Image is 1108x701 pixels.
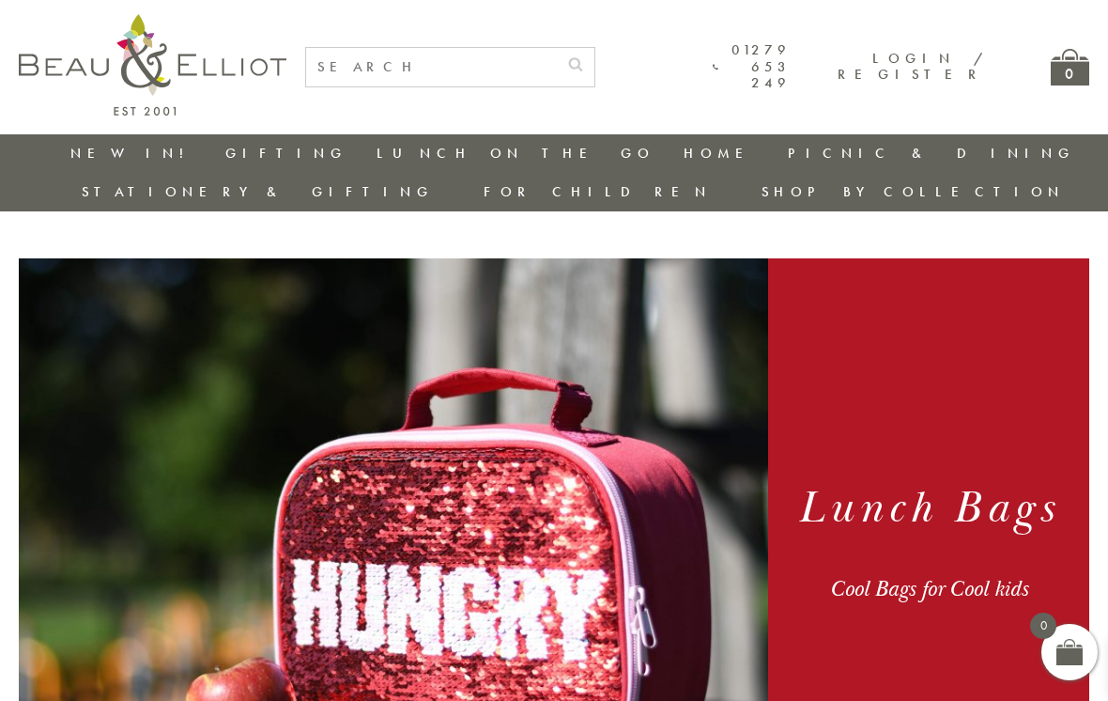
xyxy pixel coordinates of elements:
span: 0 [1030,613,1056,639]
a: Login / Register [838,49,985,84]
a: Stationery & Gifting [82,182,434,201]
a: Gifting [225,144,347,163]
input: SEARCH [306,48,557,86]
img: logo [19,14,286,116]
div: Cool Bags for Cool kids [784,575,1073,603]
a: 01279 653 249 [713,42,791,91]
a: For Children [484,182,712,201]
a: Home [684,144,759,163]
a: New in! [70,144,196,163]
a: 0 [1051,49,1089,86]
h1: Lunch Bags [784,480,1073,537]
a: Picnic & Dining [788,144,1075,163]
a: Shop by collection [762,182,1065,201]
a: Lunch On The Go [377,144,654,163]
